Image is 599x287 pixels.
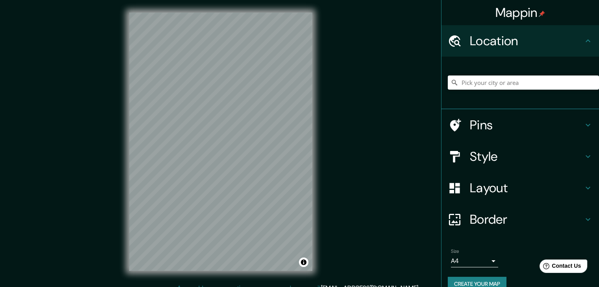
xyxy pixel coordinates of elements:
h4: Border [470,212,583,227]
div: Style [441,141,599,172]
label: Size [451,248,459,255]
div: Location [441,25,599,57]
h4: Mappin [495,5,545,20]
h4: Pins [470,117,583,133]
h4: Layout [470,180,583,196]
h4: Location [470,33,583,49]
img: pin-icon.png [539,11,545,17]
div: Pins [441,109,599,141]
input: Pick your city or area [448,75,599,90]
button: Toggle attribution [299,258,308,267]
div: Layout [441,172,599,204]
h4: Style [470,149,583,164]
canvas: Map [129,13,312,271]
iframe: Help widget launcher [529,256,590,278]
div: Border [441,204,599,235]
div: A4 [451,255,498,267]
